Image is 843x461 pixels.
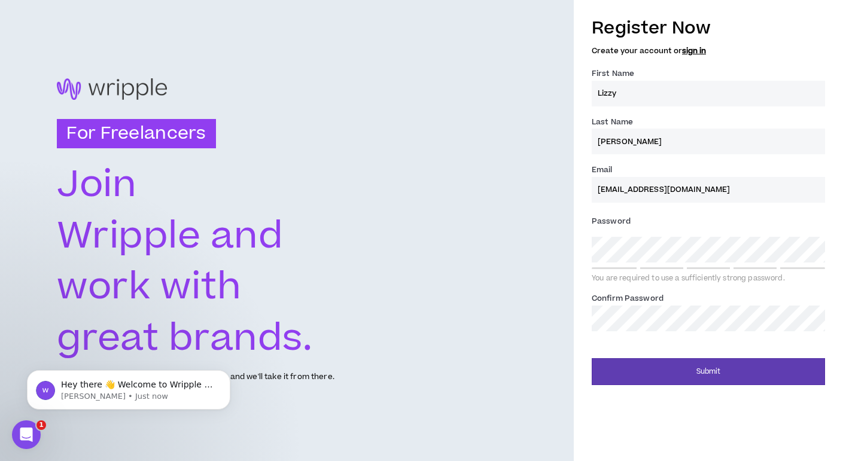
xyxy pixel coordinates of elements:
[682,45,706,56] a: sign in
[592,358,825,385] button: Submit
[592,289,664,308] label: Confirm Password
[592,16,825,41] h3: Register Now
[592,274,825,283] div: You are required to use a sufficiently strong password.
[57,312,314,365] text: great brands.
[592,129,825,154] input: Last name
[592,160,613,179] label: Email
[592,64,634,83] label: First Name
[9,345,248,429] iframe: Intercom notifications message
[592,216,631,227] span: Password
[57,261,241,313] text: work with
[592,81,825,106] input: First name
[592,47,825,55] h5: Create your account or
[57,119,215,149] h3: For Freelancers
[36,420,46,430] span: 1
[57,159,136,212] text: Join
[592,177,825,203] input: Enter Email
[12,420,41,449] iframe: Intercom live chat
[592,112,633,132] label: Last Name
[57,210,284,262] text: Wripple and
